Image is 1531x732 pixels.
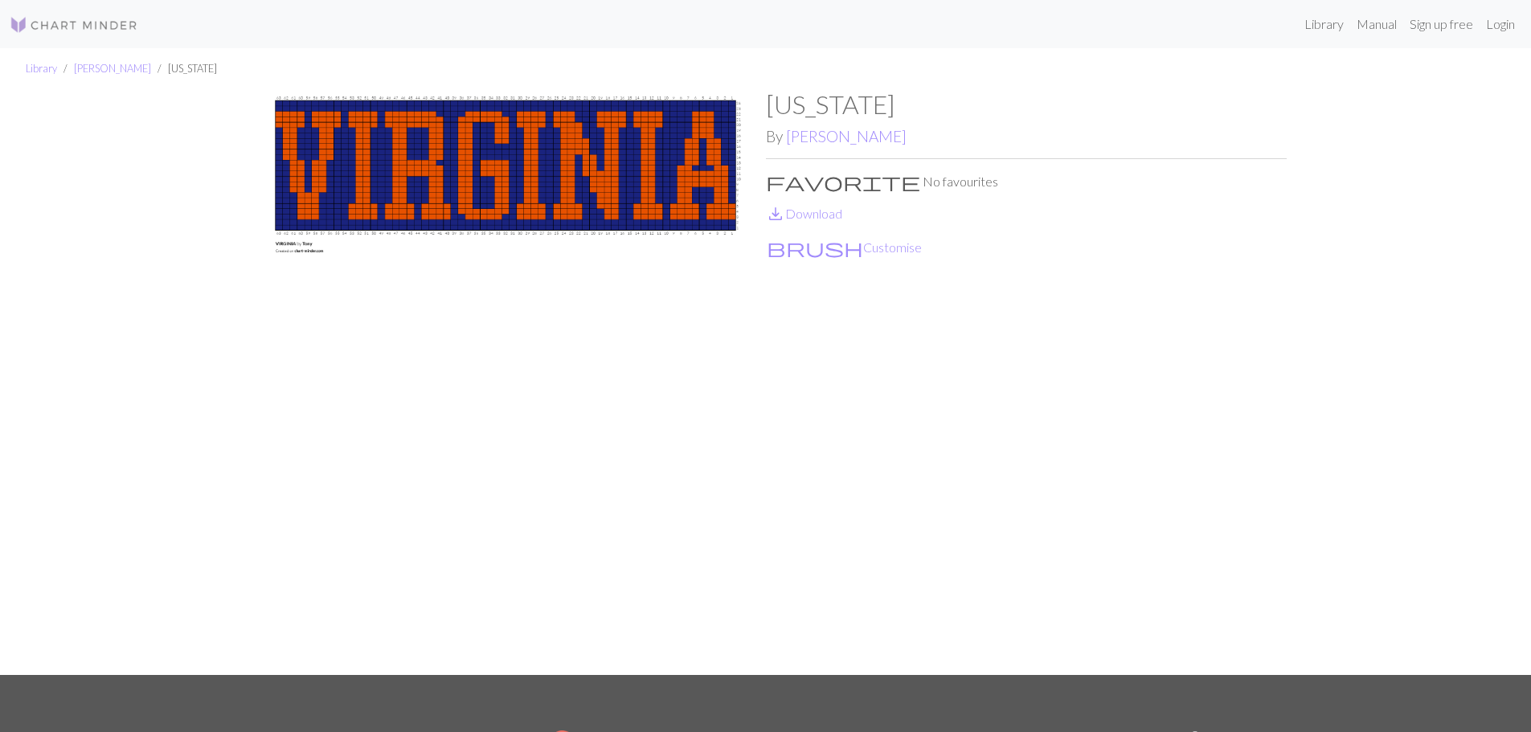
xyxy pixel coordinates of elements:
a: Library [26,62,57,75]
img: VIRGINIA [245,89,766,675]
a: Login [1480,8,1521,40]
span: brush [767,236,863,259]
i: Favourite [766,172,920,191]
h1: [US_STATE] [766,89,1287,120]
button: CustomiseCustomise [766,237,923,258]
p: No favourites [766,172,1287,191]
h2: By [766,127,1287,145]
a: Library [1298,8,1350,40]
a: Manual [1350,8,1403,40]
a: DownloadDownload [766,206,842,221]
a: [PERSON_NAME] [786,127,907,145]
img: Logo [10,15,138,35]
span: save_alt [766,202,785,225]
i: Customise [767,238,863,257]
a: [PERSON_NAME] [74,62,151,75]
i: Download [766,204,785,223]
a: Sign up free [1403,8,1480,40]
li: [US_STATE] [151,61,217,76]
span: favorite [766,170,920,193]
